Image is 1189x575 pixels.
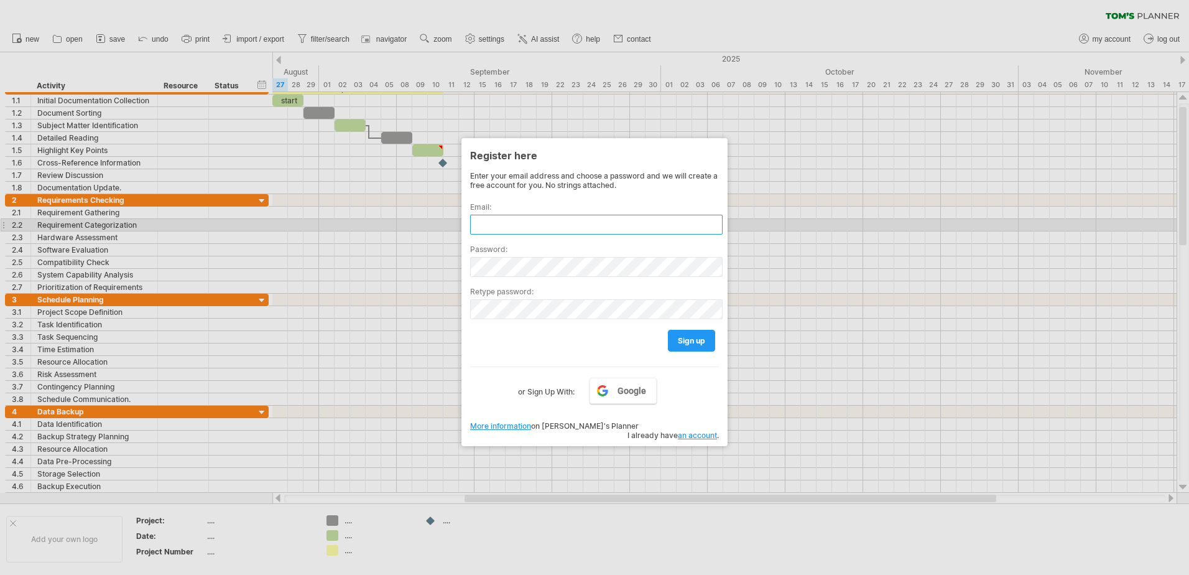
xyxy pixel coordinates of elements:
a: sign up [668,330,715,352]
a: More information [470,421,531,431]
div: Register here [470,144,719,166]
span: Google [618,386,646,396]
label: Email: [470,202,719,212]
span: I already have . [627,431,719,440]
label: Password: [470,245,719,254]
div: Enter your email address and choose a password and we will create a free account for you. No stri... [470,171,719,190]
a: an account [678,431,717,440]
span: on [PERSON_NAME]'s Planner [470,421,639,431]
a: Google [590,378,657,404]
label: Retype password: [470,287,719,296]
span: sign up [678,336,705,345]
label: or Sign Up With: [518,378,575,399]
